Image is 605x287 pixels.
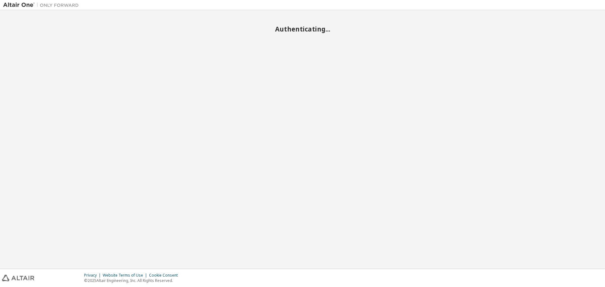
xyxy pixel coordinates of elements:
div: Website Terms of Use [103,273,149,278]
p: © 2025 Altair Engineering, Inc. All Rights Reserved. [84,278,181,283]
img: altair_logo.svg [2,275,34,281]
img: Altair One [3,2,82,8]
div: Cookie Consent [149,273,181,278]
h2: Authenticating... [3,25,602,33]
div: Privacy [84,273,103,278]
